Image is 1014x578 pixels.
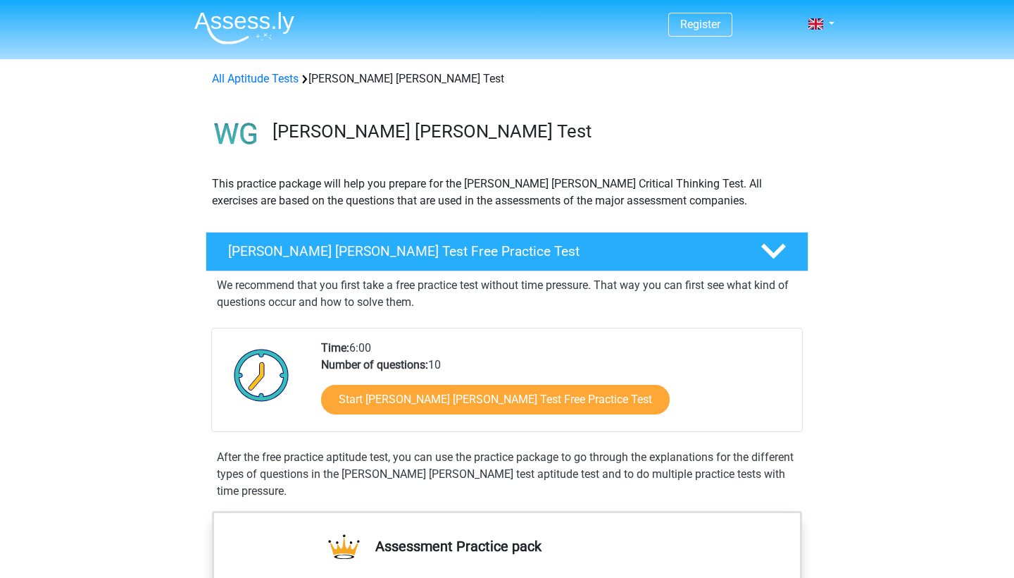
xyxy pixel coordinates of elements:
[212,176,802,209] p: This practice package will help you prepare for the [PERSON_NAME] [PERSON_NAME] Critical Thinking...
[206,70,808,87] div: [PERSON_NAME] [PERSON_NAME] Test
[194,11,294,44] img: Assessly
[273,121,797,142] h3: [PERSON_NAME] [PERSON_NAME] Test
[321,358,428,371] b: Number of questions:
[311,340,801,431] div: 6:00 10
[321,385,670,414] a: Start [PERSON_NAME] [PERSON_NAME] Test Free Practice Test
[200,232,814,271] a: [PERSON_NAME] [PERSON_NAME] Test Free Practice Test
[321,341,349,355] b: Time:
[680,18,720,31] a: Register
[206,104,266,164] img: watson glaser test
[226,340,297,410] img: Clock
[212,72,299,85] a: All Aptitude Tests
[228,243,738,259] h4: [PERSON_NAME] [PERSON_NAME] Test Free Practice Test
[211,449,803,500] div: After the free practice aptitude test, you can use the practice package to go through the explana...
[217,277,797,311] p: We recommend that you first take a free practice test without time pressure. That way you can fir...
